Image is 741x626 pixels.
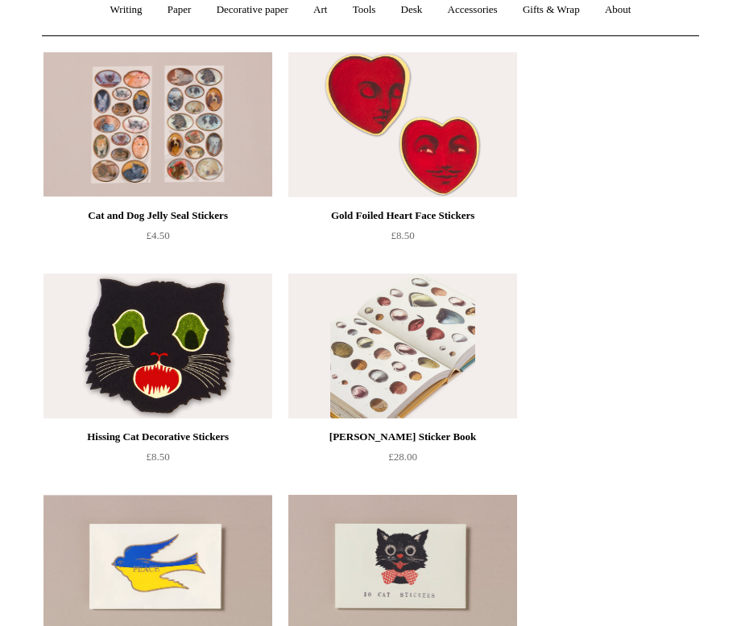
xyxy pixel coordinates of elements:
[146,451,169,463] span: £8.50
[388,451,417,463] span: £28.00
[288,52,517,197] a: Gold Foiled Heart Face Stickers Gold Foiled Heart Face Stickers
[48,427,268,447] div: Hissing Cat Decorative Stickers
[391,229,414,241] span: £8.50
[43,52,272,197] img: Cat and Dog Jelly Seal Stickers
[288,274,517,418] img: John Derian Sticker Book
[288,427,517,493] a: [PERSON_NAME] Sticker Book £28.00
[292,206,513,225] div: Gold Foiled Heart Face Stickers
[288,52,517,197] img: Gold Foiled Heart Face Stickers
[146,229,169,241] span: £4.50
[43,427,272,493] a: Hissing Cat Decorative Stickers £8.50
[292,427,513,447] div: [PERSON_NAME] Sticker Book
[43,274,272,418] a: Hissing Cat Decorative Stickers Hissing Cat Decorative Stickers
[48,206,268,225] div: Cat and Dog Jelly Seal Stickers
[288,206,517,272] a: Gold Foiled Heart Face Stickers £8.50
[43,52,272,197] a: Cat and Dog Jelly Seal Stickers Cat and Dog Jelly Seal Stickers
[288,274,517,418] a: John Derian Sticker Book John Derian Sticker Book
[43,274,272,418] img: Hissing Cat Decorative Stickers
[43,206,272,272] a: Cat and Dog Jelly Seal Stickers £4.50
